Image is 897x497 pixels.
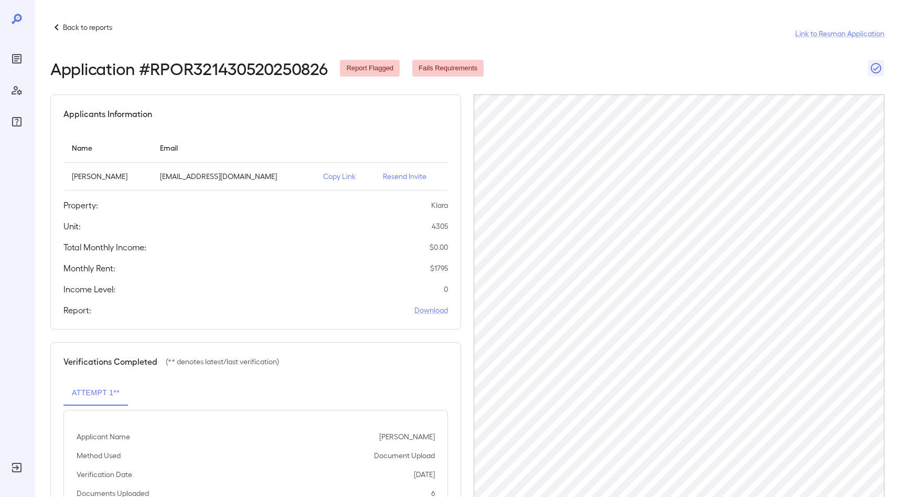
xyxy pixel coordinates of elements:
p: 0 [444,284,448,294]
p: $ 0.00 [430,242,448,252]
span: Fails Requirements [412,64,484,73]
h5: Total Monthly Income: [63,241,146,253]
p: Copy Link [323,171,366,182]
div: Reports [8,50,25,67]
p: [PERSON_NAME] [72,171,143,182]
h5: Applicants Information [63,108,152,120]
h5: Verifications Completed [63,355,157,368]
h5: Unit: [63,220,81,232]
th: Name [63,133,152,163]
th: Email [152,133,314,163]
p: 4305 [432,221,448,231]
p: [DATE] [414,469,435,480]
p: Document Upload [374,450,435,461]
h2: Application # RPOR321430520250826 [50,59,327,78]
p: Back to reports [63,22,112,33]
h5: Monthly Rent: [63,262,115,274]
p: Method Used [77,450,121,461]
div: FAQ [8,113,25,130]
button: Attempt 1** [63,380,128,406]
a: Download [414,305,448,315]
p: Resend Invite [383,171,440,182]
span: Report Flagged [340,64,400,73]
p: [EMAIL_ADDRESS][DOMAIN_NAME] [160,171,306,182]
a: Link to Resman Application [795,28,884,39]
div: Manage Users [8,82,25,99]
table: simple table [63,133,448,191]
p: (** denotes latest/last verification) [166,356,279,367]
p: Klara [431,200,448,210]
h5: Income Level: [63,283,115,295]
h5: Report: [63,304,91,316]
p: [PERSON_NAME] [379,431,435,442]
div: Log Out [8,459,25,476]
button: Close Report [868,60,884,77]
h5: Property: [63,199,98,212]
p: Applicant Name [77,431,130,442]
p: $ 1795 [430,263,448,273]
p: Verification Date [77,469,132,480]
